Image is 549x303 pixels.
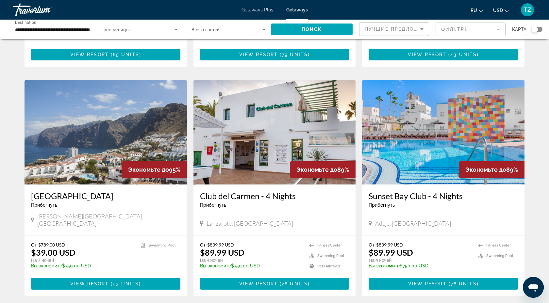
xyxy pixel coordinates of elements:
span: ( ) [447,281,479,286]
span: View Resort [70,281,109,286]
span: Вы экономите [31,263,62,268]
span: [PERSON_NAME][GEOGRAPHIC_DATA], [GEOGRAPHIC_DATA] [37,213,180,227]
button: View Resort(43 units) [369,49,518,60]
img: 2802E01X.jpg [25,80,187,184]
span: ( ) [278,52,310,57]
a: Getaways [286,7,308,12]
div: 95% [122,161,187,178]
p: $750.00 USD [200,263,303,268]
span: Swimming Pool [486,254,513,258]
span: От [369,242,374,247]
button: Filter [436,22,506,37]
span: Fitness Center [486,243,511,247]
span: TZ [524,7,531,13]
mat-select: Sort by [365,25,424,33]
span: 23 units [113,281,139,286]
a: [GEOGRAPHIC_DATA] [31,191,180,201]
span: USD [493,8,503,13]
span: $839.99 USD [207,242,234,247]
button: Change language [471,6,483,15]
a: Getaways Plus [241,7,273,12]
span: 76 units [451,281,477,286]
span: 65 units [113,52,139,57]
p: На 4 ночей [200,257,303,263]
span: Lanzarote, [GEOGRAPHIC_DATA] [207,220,293,227]
span: 26 units [282,281,308,286]
span: 43 units [450,52,477,57]
a: Travorium [13,1,78,18]
span: Лучшие предложения [365,26,434,32]
span: Вы экономите [369,263,400,268]
span: Fitness Center [317,243,342,247]
span: ( ) [278,281,310,286]
p: $89.99 USD [200,247,244,257]
span: Adeje, [GEOGRAPHIC_DATA] [375,220,451,227]
span: Экономьте до [465,166,506,173]
span: Вы экономите [200,263,231,268]
span: Прибегнуть [369,202,395,208]
span: карта [512,25,526,34]
span: ( ) [446,52,479,57]
a: Club del Carmen - 4 Nights [200,191,349,201]
button: Поиск [271,24,353,35]
span: Всего гостей [191,27,220,32]
button: View Resort(26 units) [200,278,349,290]
span: Swimming Pool [317,254,344,258]
p: $89.99 USD [369,247,413,257]
button: View Resort(65 units) [31,49,180,60]
span: Destination [15,20,36,24]
span: Экономьте до [296,166,337,173]
p: $750.00 USD [369,263,472,268]
span: View Resort [239,52,278,57]
span: View Resort [408,52,446,57]
iframe: Кнопка запуска окна обмена сообщениями [523,277,544,298]
p: На 4 ночей [369,257,472,263]
span: View Resort [70,52,109,57]
a: Sunset Bay Club - 4 Nights [369,191,518,201]
button: View Resort(23 units) [31,278,180,290]
span: View Resort [239,281,278,286]
p: На 7 ночей [31,257,134,263]
span: Прибегнуть [31,202,57,208]
span: Экономьте до [128,166,169,173]
span: ( ) [109,52,141,57]
span: Поиск [302,27,322,32]
span: От [200,242,206,247]
span: От [31,242,37,247]
p: $39.00 USD [31,247,75,257]
button: User Menu [519,3,536,17]
span: Swimming Pool [149,243,175,247]
span: View Resort [408,281,447,286]
span: $789.00 USD [38,242,65,247]
img: 1193O01X.jpg [362,80,524,184]
span: все месяцы [104,27,130,32]
div: 89% [290,161,356,178]
p: $750.00 USD [31,263,134,268]
button: View Resort(79 units) [200,49,349,60]
span: ( ) [109,281,141,286]
div: 89% [459,161,524,178]
span: Pets Allowed [317,264,340,268]
span: ru [471,8,477,13]
img: DP72E01X.jpg [193,80,356,184]
span: $839.99 USD [376,242,403,247]
button: Change currency [493,6,509,15]
span: Прибегнуть [200,202,226,208]
button: View Resort(76 units) [369,278,518,290]
span: 79 units [282,52,308,57]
